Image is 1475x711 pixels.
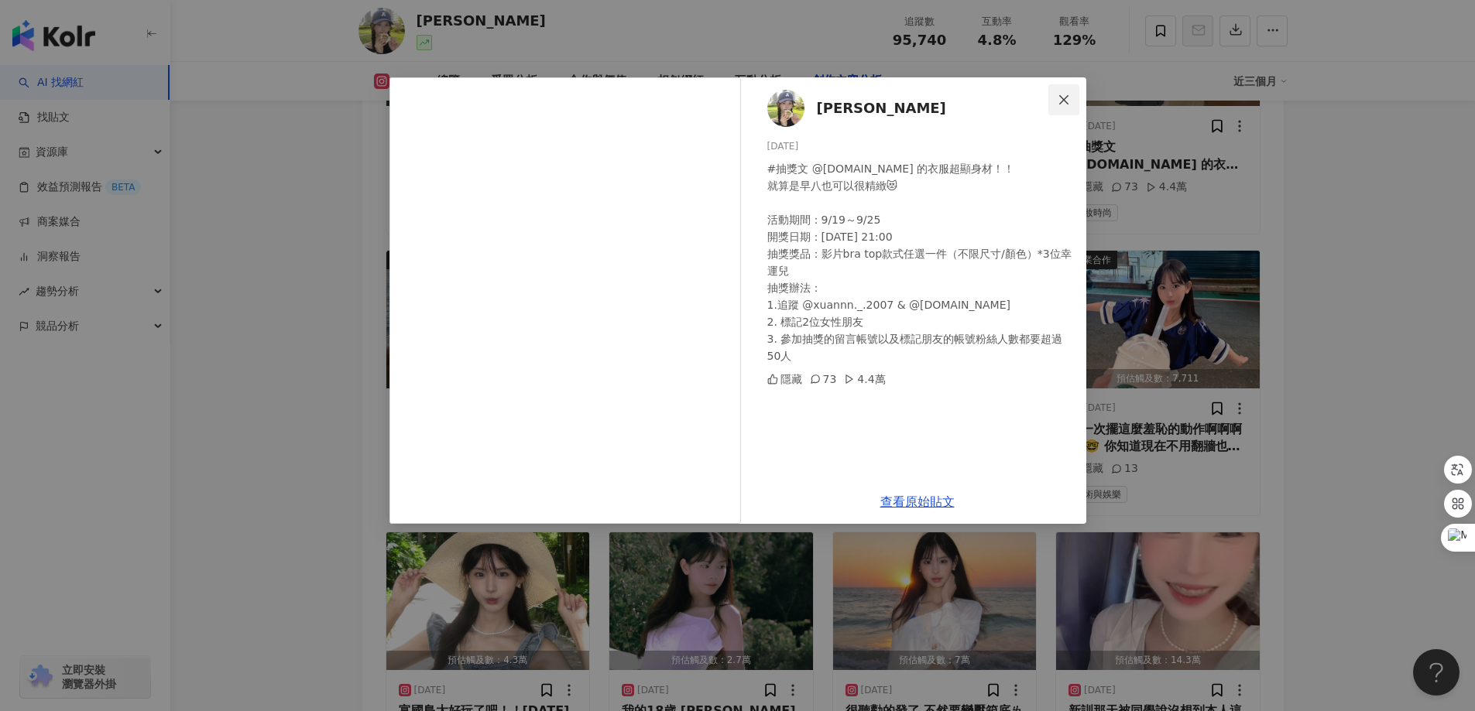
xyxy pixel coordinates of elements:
[767,139,1074,154] div: [DATE]
[817,97,946,119] span: [PERSON_NAME]
[767,90,804,127] img: KOL Avatar
[767,90,1052,127] a: KOL Avatar[PERSON_NAME]
[844,371,885,388] div: 4.4萬
[880,494,955,509] a: 查看原始貼文
[1048,84,1079,115] button: Close
[810,371,837,388] div: 73
[767,160,1074,364] div: #抽獎文 @[DOMAIN_NAME] 的衣服超顯身材！！ 就算是早八也可以很精緻😻 活動期間：9/19～9/25 開獎日期：[DATE] 21:00 抽獎獎品：影片bra top款式任選一件（...
[767,371,802,388] div: 隱藏
[1058,94,1070,106] span: close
